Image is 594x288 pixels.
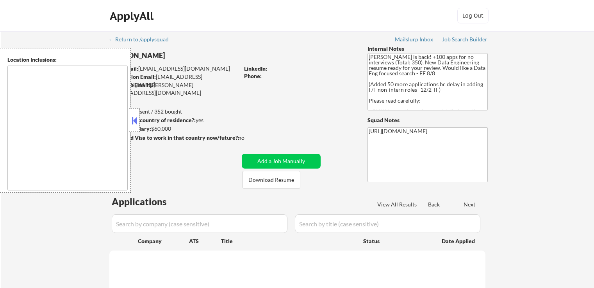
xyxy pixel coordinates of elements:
div: Status [363,234,430,248]
div: Back [428,201,441,208]
div: [EMAIL_ADDRESS][DOMAIN_NAME] [110,73,239,88]
div: Title [221,237,356,245]
div: Date Applied [442,237,476,245]
input: Search by title (case sensitive) [295,214,480,233]
div: no [238,134,260,142]
input: Search by company (case sensitive) [112,214,287,233]
div: Squad Notes [367,116,488,124]
button: Add a Job Manually [242,154,321,169]
div: ATS [189,237,221,245]
a: ← Return to /applysquad [109,36,176,44]
div: Location Inclusions: [7,56,128,64]
strong: Can work in country of residence?: [109,117,196,123]
div: View All Results [377,201,419,208]
strong: Will need Visa to work in that country now/future?: [109,134,239,141]
div: Next [464,201,476,208]
div: Company [138,237,189,245]
strong: LinkedIn: [244,65,267,72]
div: $60,000 [109,125,239,133]
div: yes [109,116,237,124]
strong: Phone: [244,73,262,79]
div: [PERSON_NAME][EMAIL_ADDRESS][DOMAIN_NAME] [109,81,239,96]
div: [EMAIL_ADDRESS][DOMAIN_NAME] [110,65,239,73]
button: Log Out [457,8,489,23]
div: 252 sent / 352 bought [109,108,239,116]
div: Applications [112,197,189,206]
div: ← Return to /applysquad [109,37,176,42]
div: Job Search Builder [442,37,488,42]
div: Internal Notes [367,45,488,53]
div: [PERSON_NAME] [109,51,270,60]
div: Mailslurp Inbox [395,37,434,42]
div: ApplyAll [110,9,156,23]
button: Download Resume [243,171,300,188]
a: Mailslurp Inbox [395,36,434,44]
